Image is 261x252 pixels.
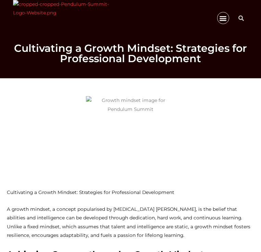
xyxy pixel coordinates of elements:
[7,206,250,238] span: A growth mindset, a concept popularised by [MEDICAL_DATA] [PERSON_NAME], is the belief that abili...
[7,190,174,195] span: Cultivating a Growth Mindset: Strategies for Professional Development
[86,96,175,181] img: Growth mindset image for Pendulum Summit
[217,12,229,24] div: Menu Toggle
[3,43,258,64] h1: Cultivating a Growth Mindset: Strategies for Professional Development
[234,11,248,25] div: Search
